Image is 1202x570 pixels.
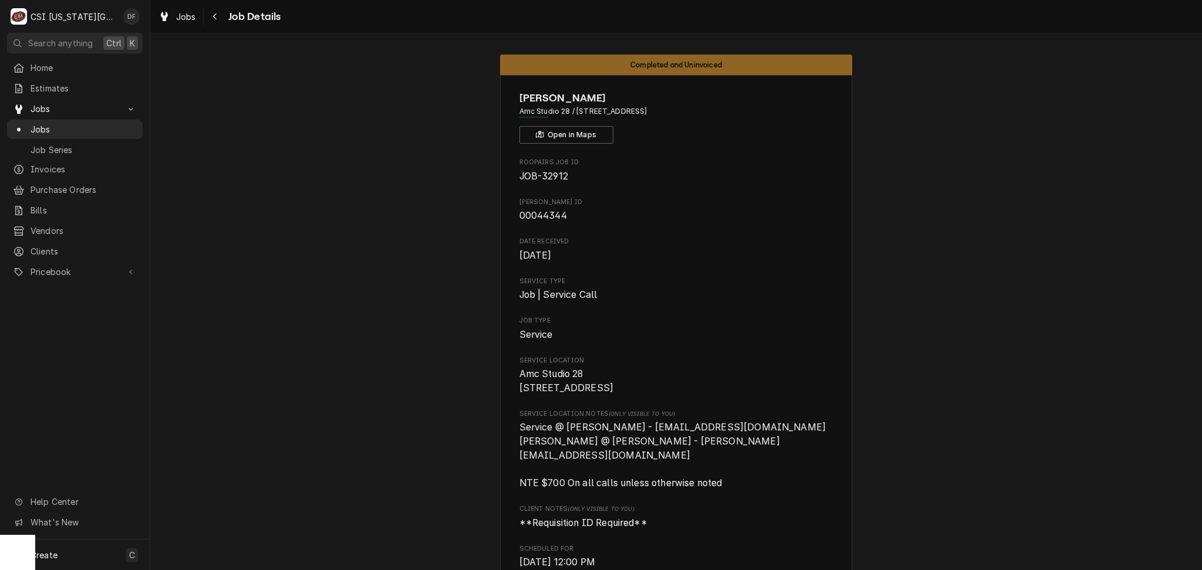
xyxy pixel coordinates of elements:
span: (Only Visible to You) [609,410,675,417]
span: Jobs [31,103,119,115]
a: Purchase Orders [7,180,143,199]
a: Clients [7,242,143,261]
span: Purchase Orders [31,184,137,196]
div: Vivian PO ID [519,198,833,223]
span: Date Received [519,249,833,263]
span: Vendors [31,225,137,237]
div: [object Object] [519,504,833,530]
span: Create [31,550,58,560]
span: Roopairs Job ID [519,169,833,184]
span: Service [519,329,553,340]
span: Service @ [PERSON_NAME] - [EMAIL_ADDRESS][DOMAIN_NAME] [PERSON_NAME] @ [PERSON_NAME] - [PERSON_NA... [519,422,829,488]
span: Home [31,62,137,74]
span: [DATE] 12:00 PM [519,557,595,568]
span: Service Type [519,277,833,286]
span: Help Center [31,496,136,508]
span: [object Object] [519,420,833,490]
span: [PERSON_NAME] ID [519,198,833,207]
span: Service Location Notes [519,409,833,419]
div: C [11,8,27,25]
span: Job Type [519,316,833,325]
a: Home [7,58,143,77]
span: Job Series [31,144,137,156]
a: Jobs [154,7,201,26]
span: Scheduled For [519,555,833,569]
button: Open in Maps [519,126,613,144]
span: Search anything [28,37,93,49]
span: Completed and Uninvoiced [630,61,722,69]
div: Service Type [519,277,833,302]
span: Vivian PO ID [519,209,833,223]
span: What's New [31,516,136,528]
span: Service Location [519,356,833,365]
a: Go to What's New [7,513,143,532]
span: Client Notes [519,504,833,514]
div: Status [500,55,852,75]
a: Job Series [7,140,143,160]
button: Search anythingCtrlK [7,33,143,53]
span: Service Type [519,288,833,302]
button: Navigate back [206,7,225,26]
span: JOB-32912 [519,171,568,182]
span: Address [519,106,833,117]
a: Estimates [7,79,143,98]
div: David Fannin's Avatar [123,8,140,25]
div: CSI Kansas City's Avatar [11,8,27,25]
span: Amc Studio 28 [STREET_ADDRESS] [519,368,614,393]
a: Go to Pricebook [7,262,143,281]
div: Date Received [519,237,833,262]
span: Service Location [519,367,833,395]
div: Roopairs Job ID [519,158,833,183]
a: Vendors [7,221,143,240]
a: Go to Jobs [7,99,143,118]
a: Jobs [7,120,143,139]
div: [object Object] [519,409,833,490]
span: Scheduled For [519,544,833,554]
span: Clients [31,245,137,257]
span: Jobs [176,11,196,23]
span: Invoices [31,163,137,175]
span: Job | Service Call [519,289,597,300]
span: [DATE] [519,250,552,261]
span: Date Received [519,237,833,246]
span: K [130,37,135,49]
span: Roopairs Job ID [519,158,833,167]
div: Scheduled For [519,544,833,569]
span: **Requisition ID Required** [519,517,647,528]
span: Job Details [225,9,281,25]
a: Go to Help Center [7,492,143,511]
span: Jobs [31,123,137,135]
span: 00044344 [519,210,567,221]
div: Service Location [519,356,833,395]
span: Name [519,90,833,106]
span: (Only Visible to You) [568,505,634,512]
a: Invoices [7,160,143,179]
span: Estimates [31,82,137,94]
a: Bills [7,201,143,220]
div: CSI [US_STATE][GEOGRAPHIC_DATA] [31,11,117,23]
div: Job Type [519,316,833,341]
div: Client Information [519,90,833,144]
span: C [129,549,135,561]
span: Bills [31,204,137,216]
span: Job Type [519,328,833,342]
span: Pricebook [31,266,119,278]
span: [object Object] [519,516,833,530]
span: Ctrl [106,37,121,49]
div: DF [123,8,140,25]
